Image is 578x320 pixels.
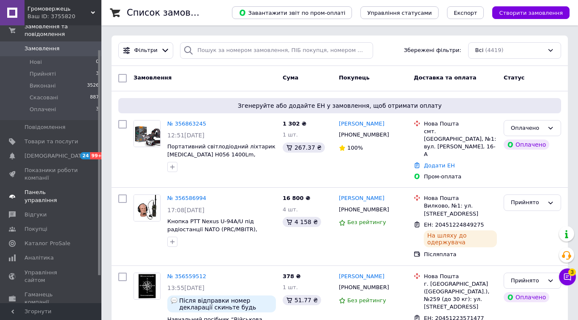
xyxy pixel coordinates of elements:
[25,138,78,145] span: Товари та послуги
[27,13,101,20] div: Ваш ID: 3755820
[25,23,101,38] span: Замовлення та повідомлення
[239,9,345,16] span: Завантажити звіт по пром-оплаті
[283,131,298,138] span: 1 шт.
[424,273,497,280] div: Нова Пошта
[339,74,370,81] span: Покупець
[96,58,99,66] span: 0
[30,94,58,101] span: Скасовані
[337,129,391,140] div: [PHONE_NUMBER]
[499,10,563,16] span: Створити замовлення
[232,6,352,19] button: Завантажити звіт по пром-оплаті
[424,280,497,311] div: г. [GEOGRAPHIC_DATA] ([GEOGRAPHIC_DATA].), №259 (до 30 кг): ул. [STREET_ADDRESS]
[424,173,497,181] div: Пром-оплата
[134,195,160,221] img: Фото товару
[454,10,477,16] span: Експорт
[134,74,172,81] span: Замовлення
[167,195,206,201] a: № 356586994
[167,143,275,173] a: Портативний світлодіодний ліхтарик [MEDICAL_DATA] H056 1400Lm, Чорний, Налобний, Акумулятор, Біли...
[25,123,65,131] span: Повідомлення
[504,139,549,150] div: Оплачено
[27,5,91,13] span: Громовержець
[484,9,570,16] a: Створити замовлення
[30,70,56,78] span: Прийняті
[283,142,325,153] div: 267.37 ₴
[424,194,497,202] div: Нова Пошта
[347,297,386,304] span: Без рейтингу
[167,132,204,139] span: 12:51[DATE]
[424,128,497,159] div: смт. [GEOGRAPHIC_DATA], №1: вул. [PERSON_NAME], 16-А
[283,195,310,201] span: 16 800 ₴
[167,207,204,213] span: 17:08[DATE]
[283,206,298,213] span: 4 шт.
[347,219,386,225] span: Без рейтингу
[134,120,160,147] img: Фото товару
[424,251,497,258] div: Післяплата
[511,198,544,207] div: Прийнято
[559,268,576,285] button: Чат з покупцем3
[283,74,298,81] span: Cума
[367,10,432,16] span: Управління статусами
[424,222,484,228] span: ЕН: 20451224849275
[347,145,363,151] span: 100%
[283,217,321,227] div: 4 158 ₴
[485,47,503,53] span: (4419)
[167,273,206,279] a: № 356559512
[25,269,78,284] span: Управління сайтом
[87,82,99,90] span: 3526
[424,162,455,169] a: Додати ЕН
[30,82,56,90] span: Виконані
[90,152,104,159] span: 99+
[134,46,158,55] span: Фільтри
[339,194,384,202] a: [PERSON_NAME]
[171,297,177,304] img: :speech_balloon:
[167,218,257,240] a: Кнопка PTT Nexus U-94A/U під радіостанції NATO (PRC/MBITR), Чорний, NATO (PRC/MBITR)
[90,94,99,101] span: 887
[511,276,544,285] div: Прийнято
[504,292,549,302] div: Оплачено
[337,204,391,215] div: [PHONE_NUMBER]
[25,211,46,219] span: Відгуки
[283,295,321,305] div: 51.77 ₴
[134,194,161,222] a: Фото товару
[339,120,384,128] a: [PERSON_NAME]
[179,297,273,311] span: Після відправки номер декларації скиньте будь ласка замовнику 0997533758, мені потрібно сплатити ...
[360,6,439,19] button: Управління статусами
[339,273,384,281] a: [PERSON_NAME]
[25,254,54,262] span: Аналітика
[134,273,161,300] a: Фото товару
[424,230,497,247] div: На шляху до одержувача
[414,74,476,81] span: Доставка та оплата
[424,120,497,128] div: Нова Пошта
[30,106,56,113] span: Оплачені
[25,189,78,204] span: Панель управління
[504,74,525,81] span: Статус
[283,284,298,290] span: 1 шт.
[96,106,99,113] span: 3
[424,202,497,217] div: Вилково, №1: ул. [STREET_ADDRESS]
[167,284,204,291] span: 13:55[DATE]
[475,46,484,55] span: Всі
[492,6,570,19] button: Створити замовлення
[127,8,213,18] h1: Список замовлень
[25,45,60,52] span: Замовлення
[180,42,373,59] input: Пошук за номером замовлення, ПІБ покупця, номером телефону, Email, номером накладної
[568,268,576,276] span: 3
[283,273,301,279] span: 378 ₴
[167,120,206,127] a: № 356863245
[80,152,90,159] span: 24
[25,167,78,182] span: Показники роботи компанії
[25,225,47,233] span: Покупці
[30,58,42,66] span: Нові
[134,120,161,147] a: Фото товару
[122,101,558,110] span: Згенеруйте або додайте ЕН у замовлення, щоб отримати оплату
[134,273,160,299] img: Фото товару
[25,240,70,247] span: Каталог ProSale
[96,70,99,78] span: 3
[447,6,484,19] button: Експорт
[511,124,544,133] div: Оплачено
[283,120,306,127] span: 1 302 ₴
[404,46,461,55] span: Збережені фільтри:
[25,291,78,306] span: Гаманець компанії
